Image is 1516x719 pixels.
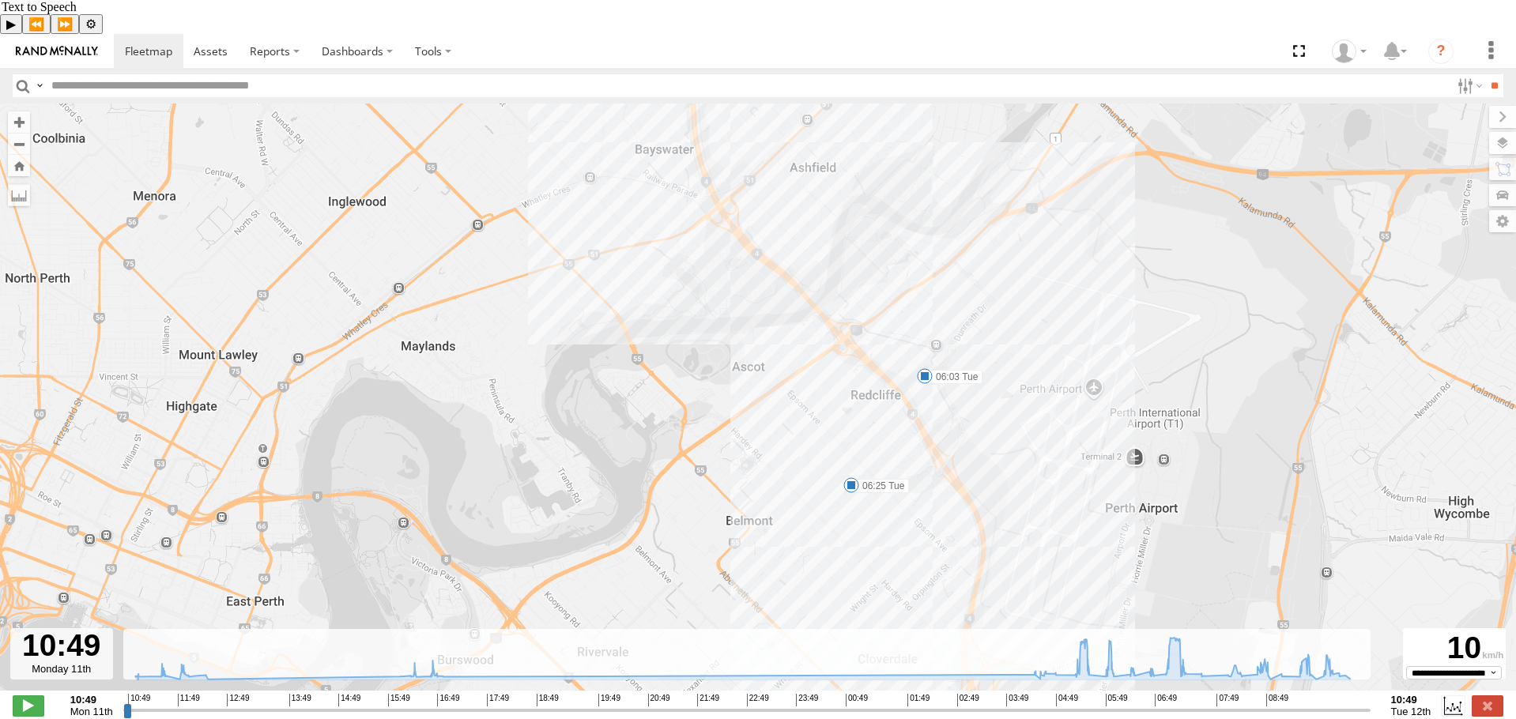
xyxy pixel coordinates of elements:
[178,694,200,706] span: 11:49
[747,694,769,706] span: 22:49
[1216,694,1239,706] span: 07:49
[16,46,98,57] img: rand-logo.svg
[846,694,868,706] span: 00:49
[8,111,30,133] button: Zoom in
[1282,34,1314,68] span: Full Screen Dashboard
[22,14,51,34] button: Previous
[1489,210,1516,232] label: Map Settings
[1326,40,1372,63] div: Julian Wright
[598,694,620,706] span: 19:49
[1006,694,1028,706] span: 03:49
[1391,706,1431,717] span: Tue 12th Aug 2025
[796,694,818,706] span: 23:49
[79,14,103,34] button: Settings
[8,133,30,155] button: Zoom out
[907,694,930,706] span: 01:49
[311,34,404,68] label: Dashboards
[1405,631,1503,666] div: 10
[33,74,46,97] label: Search Query
[1472,695,1503,716] label: Close
[8,155,30,176] button: Zoom Home
[851,479,909,493] label: 06:25 Tue
[13,695,44,716] label: Play/Stop
[957,694,979,706] span: 02:49
[1451,74,1485,97] label: Search Filter Options
[1056,694,1078,706] span: 04:49
[388,694,410,706] span: 15:49
[1417,34,1465,68] a: ?
[1106,694,1128,706] span: 05:49
[697,694,719,706] span: 21:49
[437,694,459,706] span: 16:49
[537,694,559,706] span: 18:49
[70,706,113,717] span: Mon 11th Aug 2025
[925,370,982,384] label: 06:03 Tue
[51,14,79,34] button: Forward
[70,694,113,706] strong: 10:49
[1266,694,1288,706] span: 08:49
[338,694,360,706] span: 14:49
[128,694,150,706] span: 10:49
[1428,39,1454,64] i: ?
[1391,694,1431,706] strong: 10:49
[1473,34,1508,68] label: System Management
[1378,34,1412,68] label: Notifications
[487,694,509,706] span: 17:49
[1155,694,1177,706] span: 06:49
[227,694,249,706] span: 12:49
[289,694,311,706] span: 13:49
[8,184,30,206] label: Measure
[648,694,670,706] span: 20:49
